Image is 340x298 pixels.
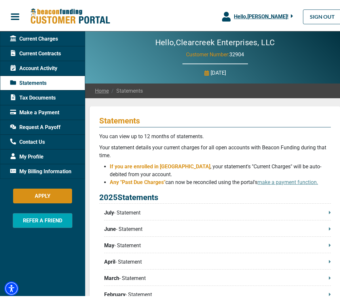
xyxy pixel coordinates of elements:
[30,6,110,23] img: Beacon Funding Customer Portal Logo
[110,161,321,176] span: , your statement's "Current Charges" will be auto-debited from your account.
[104,256,115,264] span: April
[136,36,295,46] h2: Hello, Clearcreek Enterprises, LLC
[104,289,331,297] p: - Statement
[10,151,44,159] span: My Profile
[10,166,71,174] span: My Billing Information
[10,33,58,41] span: Current Charges
[104,256,331,264] p: - Statement
[99,114,331,123] p: Statements
[10,107,59,115] span: Make a Payment
[99,142,331,158] p: Your statement details your current charges for all open accounts with Beacon Funding during that...
[10,48,61,56] span: Current Contracts
[234,11,288,18] span: Hello, [PERSON_NAME] !
[13,211,72,226] button: REFER A FRIEND
[10,77,47,85] span: Statements
[13,187,72,201] button: APPLY
[104,223,116,231] span: June
[99,190,331,202] p: 2025 Statements
[211,67,226,75] p: [DATE]
[110,177,165,183] span: Any "Past Due Charges"
[10,121,61,129] span: Request A Payoff
[104,240,331,248] p: - Statement
[109,85,143,93] span: Statements
[104,240,114,248] span: May
[186,49,229,56] span: Customer Number:
[229,49,244,56] span: 32904
[104,272,119,280] span: March
[257,177,318,183] a: make a payment function.
[95,85,109,93] a: Home
[10,92,56,100] span: Tax Documents
[10,136,45,144] span: Contact Us
[104,207,331,215] p: - Statement
[104,289,125,297] span: February
[104,272,331,280] p: - Statement
[10,63,57,70] span: Account Activity
[110,161,210,168] span: If you are enrolled in [GEOGRAPHIC_DATA]
[99,131,331,139] p: You can view up to 12 months of statements.
[165,177,318,183] span: can now be reconciled using the portal's
[4,279,19,294] div: Accessibility Menu
[104,207,114,215] span: July
[104,223,331,231] p: - Statement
